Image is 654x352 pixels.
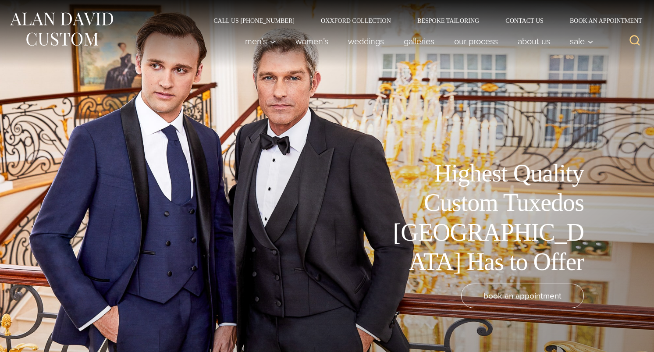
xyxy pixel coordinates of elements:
h1: Highest Quality Custom Tuxedos [GEOGRAPHIC_DATA] Has to Offer [387,159,584,277]
nav: Primary Navigation [235,32,598,50]
a: Bespoke Tailoring [404,18,492,24]
a: Our Process [444,32,508,50]
nav: Secondary Navigation [200,18,645,24]
a: Book an Appointment [557,18,645,24]
span: Men’s [245,37,276,46]
button: View Search Form [624,31,645,52]
a: book an appointment [461,284,584,308]
a: Call Us [PHONE_NUMBER] [200,18,308,24]
a: Oxxford Collection [308,18,404,24]
span: Sale [570,37,594,46]
a: Galleries [394,32,444,50]
img: Alan David Custom [9,10,114,49]
a: About Us [508,32,560,50]
a: weddings [338,32,394,50]
span: book an appointment [483,289,562,302]
a: Women’s [286,32,338,50]
a: Contact Us [492,18,557,24]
